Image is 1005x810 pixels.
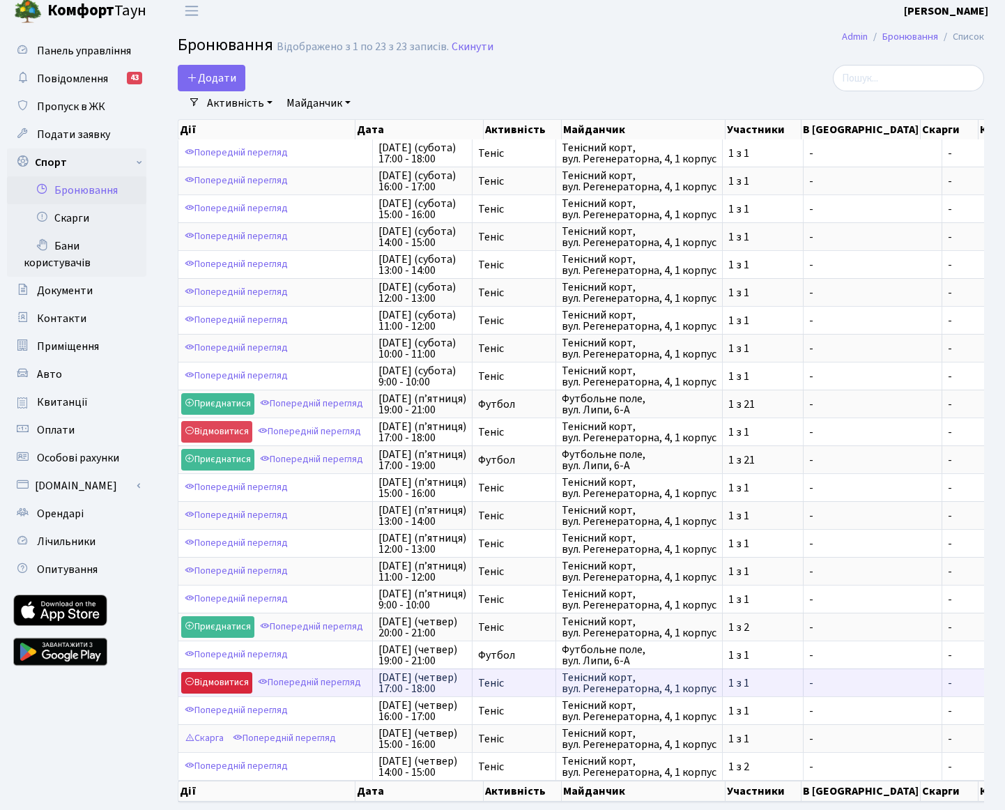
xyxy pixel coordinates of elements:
[728,761,797,772] span: 1 з 2
[378,254,466,276] span: [DATE] (субота) 13:00 - 14:00
[181,728,227,749] a: Скарга
[728,510,797,521] span: 1 з 1
[562,170,716,192] span: Тенісний корт, вул. Регенераторна, 4, 1 корпус
[478,566,550,577] span: Теніс
[728,204,797,215] span: 1 з 1
[181,505,291,526] a: Попередній перегляд
[728,287,797,298] span: 1 з 1
[948,176,997,187] span: -
[378,310,466,332] span: [DATE] (субота) 11:00 - 12:00
[181,393,254,415] a: Приєднатися
[181,449,254,471] a: Приєднатися
[821,22,1005,52] nav: breadcrumb
[562,781,726,802] th: Майданчик
[37,127,110,142] span: Подати заявку
[37,562,98,577] span: Опитування
[181,198,291,220] a: Попередній перегляд
[7,500,146,528] a: Орендарі
[256,393,367,415] a: Попередній перегляд
[37,506,84,521] span: Орендарі
[37,99,105,114] span: Пропуск в ЖК
[809,315,936,326] span: -
[728,482,797,494] span: 1 з 1
[478,510,550,521] span: Теніс
[809,538,936,549] span: -
[7,556,146,583] a: Опитування
[833,65,984,91] input: Пошук...
[378,616,466,639] span: [DATE] (четвер) 20:00 - 21:00
[562,198,716,220] span: Тенісний корт, вул. Регенераторна, 4, 1 корпус
[7,528,146,556] a: Лічильники
[378,644,466,666] span: [DATE] (четвер) 19:00 - 21:00
[562,226,716,248] span: Тенісний корт, вул. Регенераторна, 4, 1 корпус
[809,705,936,717] span: -
[478,678,550,689] span: Теніс
[178,120,355,139] th: Дії
[478,650,550,661] span: Футбол
[562,449,716,471] span: Футбольне поле, вул. Липи, 6-А
[948,566,997,577] span: -
[178,33,273,57] span: Бронювання
[378,533,466,555] span: [DATE] (п’ятниця) 12:00 - 13:00
[728,705,797,717] span: 1 з 1
[378,728,466,750] span: [DATE] (четвер) 15:00 - 16:00
[809,482,936,494] span: -
[809,176,936,187] span: -
[921,120,978,139] th: Скарги
[37,395,88,410] span: Квитанції
[378,393,466,415] span: [DATE] (п’ятниця) 19:00 - 21:00
[7,388,146,416] a: Квитанції
[728,538,797,549] span: 1 з 1
[478,482,550,494] span: Теніс
[809,427,936,438] span: -
[127,72,142,84] div: 43
[562,120,726,139] th: Майданчик
[726,120,801,139] th: Участники
[809,566,936,577] span: -
[201,91,278,115] a: Активність
[478,427,550,438] span: Теніс
[728,315,797,326] span: 1 з 1
[181,616,254,638] a: Приєднатися
[948,148,997,159] span: -
[562,560,716,583] span: Тенісний корт, вул. Регенераторна, 4, 1 корпус
[948,454,997,466] span: -
[7,277,146,305] a: Документи
[948,538,997,549] span: -
[478,315,550,326] span: Теніс
[478,148,550,159] span: Теніс
[378,449,466,471] span: [DATE] (п’ятниця) 17:00 - 19:00
[37,283,93,298] span: Документи
[904,3,988,20] a: [PERSON_NAME]
[7,360,146,388] a: Авто
[256,616,367,638] a: Попередній перегляд
[378,142,466,165] span: [DATE] (субота) 17:00 - 18:00
[562,477,716,499] span: Тенісний корт, вул. Регенераторна, 4, 1 корпус
[728,176,797,187] span: 1 з 1
[948,231,997,243] span: -
[378,365,466,388] span: [DATE] (субота) 9:00 - 10:00
[809,678,936,689] span: -
[181,700,291,721] a: Попередній перегляд
[378,282,466,304] span: [DATE] (субота) 12:00 - 13:00
[478,204,550,215] span: Теніс
[948,259,997,270] span: -
[948,399,997,410] span: -
[948,622,997,633] span: -
[562,254,716,276] span: Тенісний корт, вул. Регенераторна, 4, 1 корпус
[378,421,466,443] span: [DATE] (п’ятниця) 17:00 - 18:00
[478,343,550,354] span: Теніс
[355,120,483,139] th: Дата
[478,733,550,744] span: Теніс
[948,482,997,494] span: -
[809,343,936,354] span: -
[478,176,550,187] span: Теніс
[37,43,131,59] span: Панель управління
[181,588,291,610] a: Попередній перегляд
[378,700,466,722] span: [DATE] (четвер) 16:00 - 17:00
[562,616,716,639] span: Тенісний корт, вул. Регенераторна, 4, 1 корпус
[181,310,291,331] a: Попередній перегляд
[452,40,493,54] a: Скинути
[948,510,997,521] span: -
[484,781,562,802] th: Активність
